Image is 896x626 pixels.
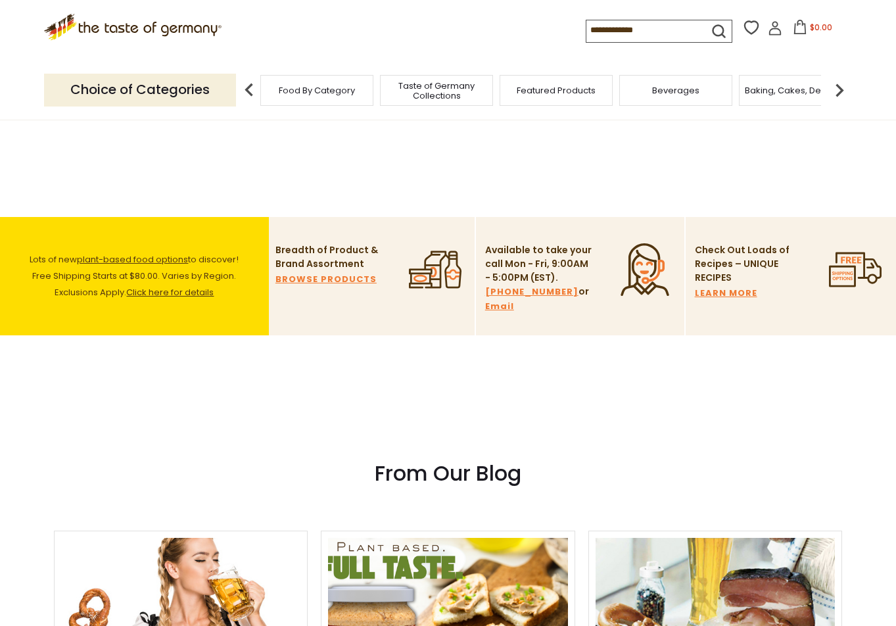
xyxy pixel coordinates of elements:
p: Breadth of Product & Brand Assortment [275,243,384,271]
a: BROWSE PRODUCTS [275,272,377,287]
a: Beverages [652,85,699,95]
img: next arrow [826,77,853,103]
a: plant-based food options [77,253,188,266]
p: Available to take your call Mon - Fri, 9:00AM - 5:00PM (EST). or [485,243,594,314]
a: Click here for details [126,286,214,299]
a: LEARN MORE [695,286,757,301]
a: Email [485,299,514,314]
a: Featured Products [517,85,596,95]
span: Lots of new to discover! Free Shipping Starts at $80.00. Varies by Region. Exclusions Apply. [30,253,239,299]
img: previous arrow [236,77,262,103]
button: $0.00 [785,20,841,39]
p: Check Out Loads of Recipes – UNIQUE RECIPES [695,243,790,285]
a: [PHONE_NUMBER] [485,285,578,299]
a: Food By Category [279,85,355,95]
a: Baking, Cakes, Desserts [745,85,847,95]
h3: From Our Blog [54,460,843,487]
p: Choice of Categories [44,74,236,106]
span: $0.00 [810,22,832,33]
a: Taste of Germany Collections [384,81,489,101]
